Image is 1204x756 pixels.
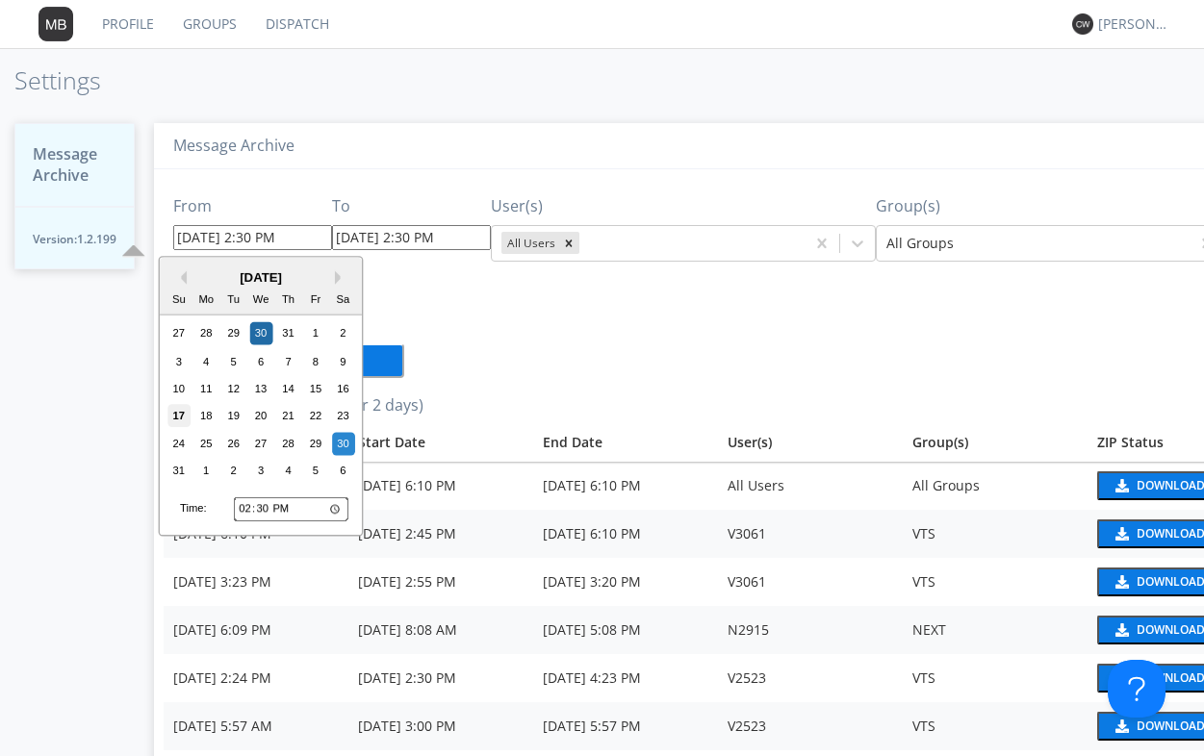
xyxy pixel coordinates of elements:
button: Message Archive [14,123,135,208]
img: 373638.png [38,7,73,41]
div: [DATE] 8:08 AM [358,620,524,640]
div: Choose Saturday, August 16th, 2025 [332,377,355,400]
div: VTS [912,524,1078,543]
div: Choose Tuesday, August 26th, 2025 [222,432,245,455]
div: Choose Sunday, August 31st, 2025 [167,460,191,483]
div: [DATE] 5:57 PM [543,717,708,736]
div: [DATE] 6:09 PM [173,620,339,640]
div: [DATE] 5:57 AM [173,717,339,736]
div: Choose Sunday, August 24th, 2025 [167,432,191,455]
div: Choose Wednesday, August 13th, 2025 [249,377,272,400]
div: Choose Friday, August 15th, 2025 [304,377,327,400]
div: [DATE] 2:55 PM [358,572,524,592]
input: Time [234,496,348,521]
div: NEXT [912,620,1078,640]
div: Choose Tuesday, July 29th, 2025 [222,322,245,345]
div: Choose Thursday, September 4th, 2025 [277,460,300,483]
div: Th [277,289,300,312]
img: download media button [1113,479,1129,492]
div: Choose Sunday, August 17th, 2025 [167,405,191,428]
div: [DATE] [160,268,362,287]
div: Fr [304,289,327,312]
div: Choose Monday, July 28th, 2025 [194,322,218,345]
div: All Users [728,476,893,495]
button: Version:1.2.199 [14,207,135,269]
div: [DATE] 4:23 PM [543,668,708,688]
iframe: Toggle Customer Support [1108,660,1166,718]
div: [DATE] 3:00 PM [358,717,524,736]
div: Choose Sunday, July 27th, 2025 [167,322,191,345]
div: [DATE] 2:24 PM [173,668,339,688]
div: Choose Monday, August 11th, 2025 [194,377,218,400]
div: Choose Saturday, August 9th, 2025 [332,350,355,373]
div: Choose Thursday, August 14th, 2025 [277,377,300,400]
div: VTS [912,717,1078,736]
button: Previous Month [173,271,187,285]
div: Choose Thursday, August 21st, 2025 [277,405,300,428]
div: V3061 [728,524,893,543]
div: Choose Sunday, August 3rd, 2025 [167,350,191,373]
img: download media button [1113,527,1129,541]
div: Choose Thursday, August 7th, 2025 [277,350,300,373]
div: Choose Saturday, August 2nd, 2025 [332,322,355,345]
div: VTS [912,668,1078,688]
div: Choose Wednesday, September 3rd, 2025 [249,460,272,483]
div: Choose Monday, August 4th, 2025 [194,350,218,373]
th: User(s) [718,423,903,462]
div: [DATE] 3:20 PM [543,572,708,592]
div: Choose Friday, August 29th, 2025 [304,432,327,455]
div: Choose Saturday, September 6th, 2025 [332,460,355,483]
div: [DATE] 6:10 PM [543,476,708,495]
th: Toggle SortBy [348,423,533,462]
th: Group(s) [903,423,1088,462]
div: Choose Saturday, August 30th, 2025 [332,432,355,455]
div: [DATE] 5:08 PM [543,620,708,640]
div: Choose Thursday, July 31st, 2025 [277,322,300,345]
button: Next Month [335,271,348,285]
div: [DATE] 6:10 PM [358,476,524,495]
div: Choose Friday, August 8th, 2025 [304,350,327,373]
div: V3061 [728,572,893,592]
div: Sa [332,289,355,312]
div: Mo [194,289,218,312]
div: [DATE] 2:30 PM [358,668,524,688]
th: Toggle SortBy [533,423,718,462]
div: Choose Friday, September 5th, 2025 [304,460,327,483]
h3: To [332,198,491,215]
div: All Users [501,232,558,254]
h3: User(s) [491,198,876,215]
div: All Groups [912,476,1078,495]
div: Choose Wednesday, August 27th, 2025 [249,432,272,455]
img: download media button [1113,575,1129,589]
div: Choose Tuesday, August 19th, 2025 [222,405,245,428]
div: V2523 [728,717,893,736]
div: VTS [912,572,1078,592]
div: Choose Friday, August 22nd, 2025 [304,405,327,428]
div: We [249,289,272,312]
div: [DATE] 3:23 PM [173,572,339,592]
img: download media button [1113,623,1129,637]
div: [PERSON_NAME] * [1098,14,1170,34]
div: Choose Tuesday, September 2nd, 2025 [222,460,245,483]
div: Choose Thursday, August 28th, 2025 [277,432,300,455]
div: Tu [222,289,245,312]
div: Remove All Users [558,232,579,254]
div: Time: [180,501,207,517]
div: Choose Tuesday, August 12th, 2025 [222,377,245,400]
div: Choose Wednesday, July 30th, 2025 [249,322,272,345]
img: download media button [1113,719,1129,733]
div: Choose Wednesday, August 6th, 2025 [249,350,272,373]
div: Su [167,289,191,312]
div: month 2025-08 [166,320,357,485]
div: Choose Saturday, August 23rd, 2025 [332,405,355,428]
div: Choose Tuesday, August 5th, 2025 [222,350,245,373]
div: [DATE] 6:10 PM [543,524,708,543]
h3: From [173,198,332,215]
div: Choose Wednesday, August 20th, 2025 [249,405,272,428]
div: Choose Monday, September 1st, 2025 [194,460,218,483]
div: [DATE] 2:45 PM [358,524,524,543]
img: 373638.png [1072,13,1093,35]
div: Choose Sunday, August 10th, 2025 [167,377,191,400]
div: N2915 [728,620,893,640]
div: Choose Monday, August 18th, 2025 [194,405,218,428]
